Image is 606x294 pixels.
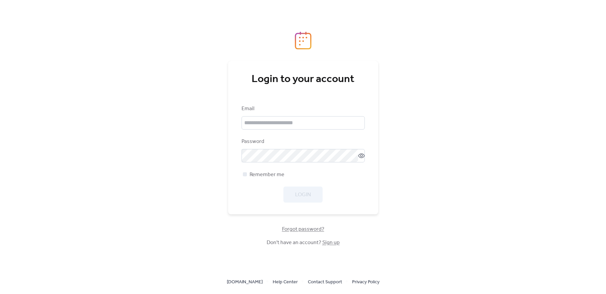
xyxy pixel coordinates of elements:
span: Help Center [273,278,298,286]
img: logo [295,31,312,50]
a: Forgot password? [282,227,324,231]
span: Don't have an account? [267,239,340,247]
span: Contact Support [308,278,342,286]
span: Forgot password? [282,225,324,233]
span: Remember me [250,171,284,179]
div: Email [242,105,363,113]
a: [DOMAIN_NAME] [227,278,263,286]
a: Sign up [322,237,340,248]
span: [DOMAIN_NAME] [227,278,263,286]
div: Login to your account [242,73,365,86]
span: Privacy Policy [352,278,380,286]
a: Privacy Policy [352,278,380,286]
div: Password [242,138,363,146]
a: Help Center [273,278,298,286]
a: Contact Support [308,278,342,286]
